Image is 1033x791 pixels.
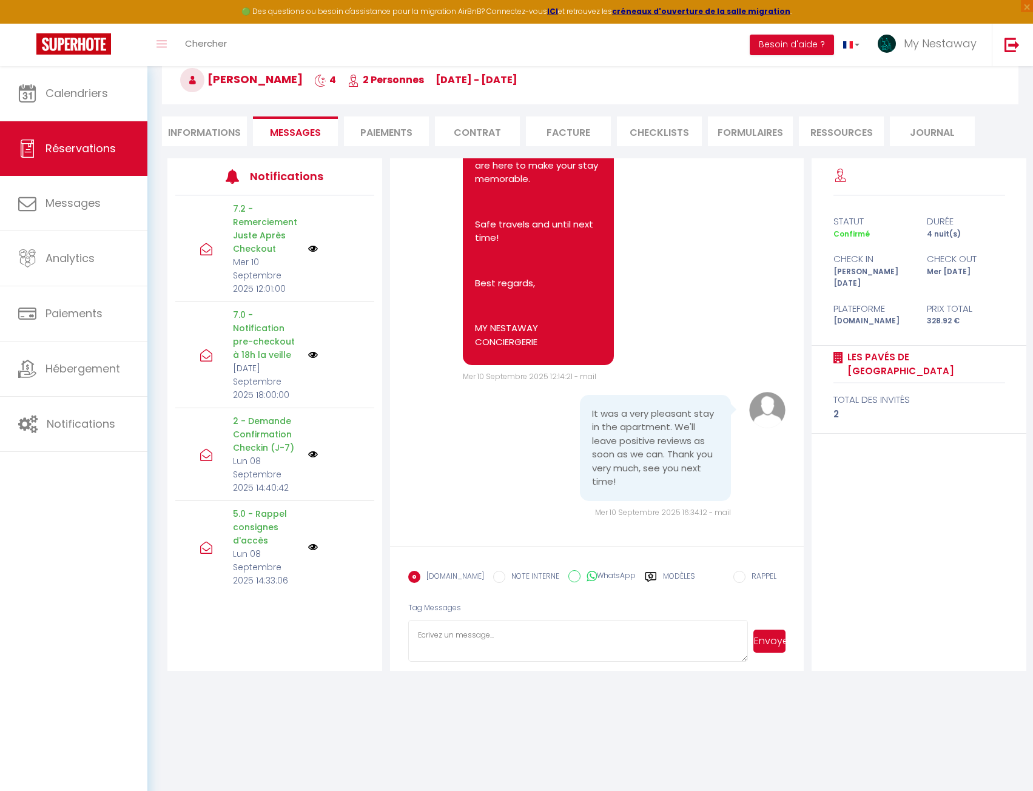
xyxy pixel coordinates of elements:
[408,602,461,613] span: Tag Messages
[825,266,919,289] div: [PERSON_NAME] [DATE]
[176,24,236,66] a: Chercher
[919,315,1013,327] div: 328.92 €
[919,301,1013,316] div: Prix total
[435,116,520,146] li: Contrat
[825,301,919,316] div: Plateforme
[475,321,602,349] p: MY NESTAWAY CONCIERGERIE
[45,251,95,266] span: Analytics
[344,116,429,146] li: Paiements
[475,277,602,291] p: Best regards,
[505,571,559,584] label: NOTE INTERNE
[308,244,318,254] img: NO IMAGE
[45,86,108,101] span: Calendriers
[314,73,336,87] span: 4
[250,163,333,190] h3: Notifications
[185,37,227,50] span: Chercher
[833,229,870,239] span: Confirmé
[348,73,424,87] span: 2 Personnes
[869,24,992,66] a: ... My Nestaway
[612,6,790,16] a: créneaux d'ouverture de la salle migration
[45,361,120,376] span: Hébergement
[919,229,1013,240] div: 4 nuit(s)
[420,571,484,584] label: [DOMAIN_NAME]
[547,6,558,16] a: ICI
[592,407,719,489] pre: It was a very pleasant stay in the apartment. We'll leave positive reviews as soon as we can. Tha...
[749,392,786,428] img: avatar.png
[36,33,111,55] img: Super Booking
[825,252,919,266] div: check in
[708,116,793,146] li: FORMULAIRES
[463,371,596,382] span: Mer 10 Septembre 2025 12:14:21 - mail
[919,252,1013,266] div: check out
[919,266,1013,289] div: Mer [DATE]
[595,507,731,517] span: Mer 10 Septembre 2025 16:34:12 - mail
[580,570,636,584] label: WhatsApp
[904,36,977,51] span: My Nestaway
[233,362,300,402] p: [DATE] Septembre 2025 18:00:00
[753,630,786,653] button: Envoyer
[878,35,896,53] img: ...
[750,35,834,55] button: Besoin d'aide ?
[617,116,702,146] li: CHECKLISTS
[308,542,318,552] img: NO IMAGE
[825,315,919,327] div: [DOMAIN_NAME]
[270,126,321,140] span: Messages
[833,407,1005,422] div: 2
[843,350,1005,379] a: Les pavés de [GEOGRAPHIC_DATA]
[233,547,300,587] p: Lun 08 Septembre 2025 14:33:06
[799,116,884,146] li: Ressources
[47,416,115,431] span: Notifications
[436,73,517,87] span: [DATE] - [DATE]
[1004,37,1020,52] img: logout
[825,214,919,229] div: statut
[45,306,103,321] span: Paiements
[233,507,300,547] p: 5.0 - Rappel consignes d'accès
[308,350,318,360] img: NO IMAGE
[233,414,300,454] p: 2 - Demande Confirmation Checkin (J-7)
[919,214,1013,229] div: durée
[663,571,695,592] label: Modèles
[745,571,776,584] label: RAPPEL
[10,5,46,41] button: Ouvrir le widget de chat LiveChat
[233,454,300,494] p: Lun 08 Septembre 2025 14:40:42
[45,141,116,156] span: Réservations
[526,116,611,146] li: Facture
[180,72,303,87] span: [PERSON_NAME]
[890,116,975,146] li: Journal
[233,308,300,362] p: 7.0 - Notification pre-checkout à 18h la veille
[162,116,247,146] li: Informations
[833,392,1005,407] div: total des invités
[308,449,318,459] img: NO IMAGE
[475,218,602,245] p: Safe travels and until next time!
[233,255,300,295] p: Mer 10 Septembre 2025 12:01:00
[45,195,101,210] span: Messages
[233,202,300,255] p: 7.2 - Remerciement Juste Après Checkout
